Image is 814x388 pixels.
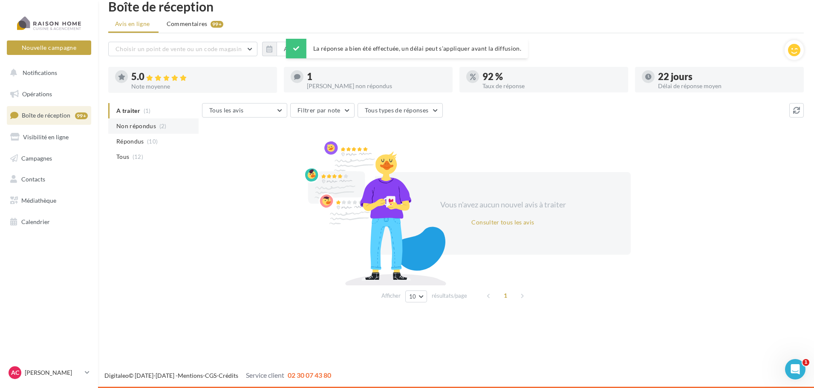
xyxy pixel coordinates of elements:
span: résultats/page [432,292,467,300]
a: Boîte de réception99+ [5,106,93,124]
a: Calendrier [5,213,93,231]
button: Au total [277,42,314,56]
span: 1 [499,289,512,302]
span: AC [11,368,19,377]
span: Boîte de réception [22,112,70,119]
button: 10 [405,290,427,302]
span: Afficher [381,292,401,300]
button: Choisir un point de vente ou un code magasin [108,42,257,56]
div: Note moyenne [131,83,270,89]
button: Filtrer par note [290,103,355,118]
a: CGS [205,372,216,379]
span: Choisir un point de vente ou un code magasin [115,45,242,52]
iframe: Intercom live chat [785,359,805,379]
span: Notifications [23,69,57,76]
div: 5.0 [131,72,270,82]
span: (12) [133,153,143,160]
a: Opérations [5,85,93,103]
button: Notifications [5,64,89,82]
span: Calendrier [21,218,50,225]
span: Service client [246,371,284,379]
span: (10) [147,138,158,145]
span: 10 [409,293,416,300]
span: Contacts [21,175,45,183]
button: Tous les avis [202,103,287,118]
button: Tous types de réponses [358,103,443,118]
button: Consulter tous les avis [468,217,537,227]
span: 1 [802,359,809,366]
div: Vous n'avez aucun nouvel avis à traiter [430,199,576,210]
span: Visibilité en ligne [23,133,69,141]
button: Au total [262,42,314,56]
a: Crédits [219,372,238,379]
span: Tous [116,152,129,161]
span: © [DATE]-[DATE] - - - [104,372,331,379]
a: Visibilité en ligne [5,128,93,146]
span: Tous types de réponses [365,106,429,114]
span: Tous les avis [209,106,244,114]
a: Médiathèque [5,192,93,210]
span: (2) [159,123,167,129]
div: 99+ [211,21,223,28]
a: Contacts [5,170,93,188]
div: 92 % [482,72,621,81]
div: La réponse a bien été effectuée, un délai peut s’appliquer avant la diffusion. [286,39,528,58]
div: 99+ [75,112,88,119]
span: Commentaires [167,20,208,28]
button: Nouvelle campagne [7,40,91,55]
div: Taux de réponse [482,83,621,89]
span: Non répondus [116,122,156,130]
p: [PERSON_NAME] [25,368,81,377]
div: Délai de réponse moyen [658,83,797,89]
span: Médiathèque [21,197,56,204]
span: 02 30 07 43 80 [288,371,331,379]
a: Campagnes [5,149,93,167]
span: Campagnes [21,154,52,161]
a: AC [PERSON_NAME] [7,365,91,381]
div: 1 [307,72,446,81]
div: 22 jours [658,72,797,81]
div: [PERSON_NAME] non répondus [307,83,446,89]
a: Mentions [178,372,203,379]
span: Répondus [116,137,144,146]
a: Digitaleo [104,372,129,379]
span: Opérations [22,90,52,98]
